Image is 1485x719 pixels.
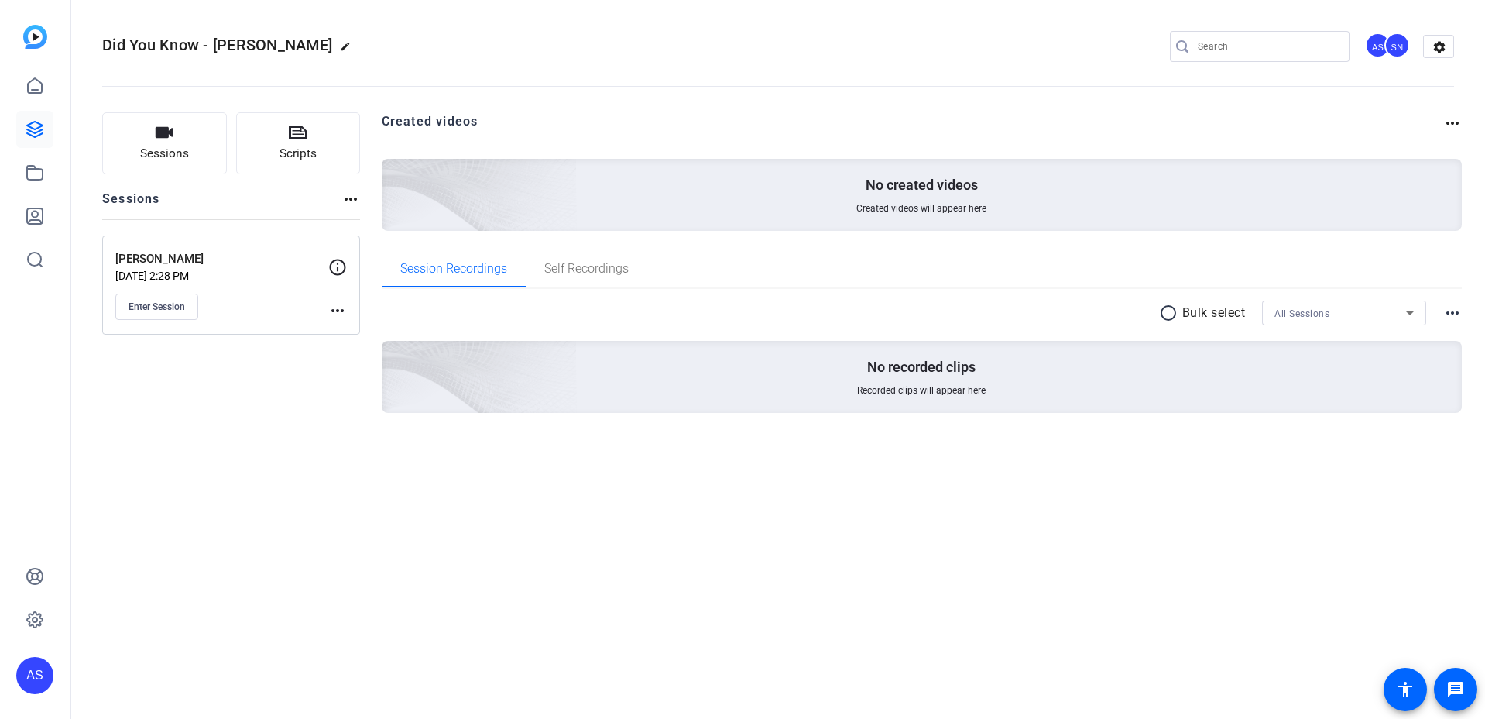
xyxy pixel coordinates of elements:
p: [DATE] 2:28 PM [115,270,328,282]
span: Sessions [140,145,189,163]
span: Enter Session [129,301,185,313]
img: blue-gradient.svg [23,25,47,49]
mat-icon: more_horiz [1443,304,1462,322]
span: Recorded clips will appear here [857,384,986,397]
p: No recorded clips [867,358,976,377]
p: No created videos [866,176,978,194]
button: Scripts [236,112,361,174]
span: Self Recordings [544,263,629,275]
p: Bulk select [1182,304,1246,322]
span: Scripts [280,145,317,163]
input: Search [1198,37,1337,56]
mat-icon: radio_button_unchecked [1159,304,1182,322]
button: Sessions [102,112,227,174]
span: Session Recordings [400,263,507,275]
ngx-avatar: Adria Siu [1365,33,1392,60]
img: Creted videos background [208,5,578,342]
mat-icon: edit [340,41,358,60]
h2: Created videos [382,112,1444,143]
span: All Sessions [1274,308,1329,319]
mat-icon: more_horiz [328,301,347,320]
span: Created videos will appear here [856,202,986,215]
mat-icon: message [1446,680,1465,699]
div: AS [1365,33,1391,58]
mat-icon: settings [1424,36,1455,59]
mat-icon: accessibility [1396,680,1415,699]
div: AS [16,657,53,694]
p: [PERSON_NAME] [115,250,328,268]
h2: Sessions [102,190,160,219]
mat-icon: more_horiz [341,190,360,208]
mat-icon: more_horiz [1443,114,1462,132]
div: SN [1384,33,1410,58]
ngx-avatar: Steve Norfleet [1384,33,1411,60]
img: embarkstudio-empty-session.png [208,187,578,524]
button: Enter Session [115,294,198,320]
span: Did You Know - [PERSON_NAME] [102,36,332,54]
